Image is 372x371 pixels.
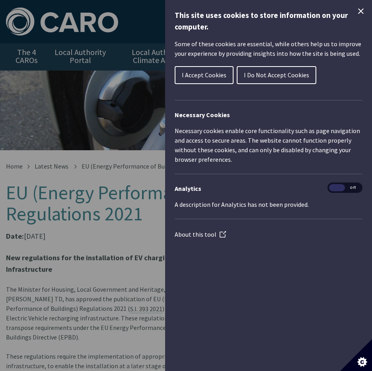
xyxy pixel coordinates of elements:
p: A description for Analytics has not been provided. [175,200,362,209]
span: On [329,184,345,192]
h3: Analytics [175,184,362,193]
a: About this tool [175,230,226,238]
p: Some of these cookies are essential, while others help us to improve your experience by providing... [175,39,362,58]
button: Set cookie preferences [340,339,372,371]
button: I Accept Cookies [175,66,234,84]
h1: This site uses cookies to store information on your computer. [175,10,362,33]
button: I Do Not Accept Cookies [237,66,316,84]
span: Off [345,184,361,192]
span: I Accept Cookies [182,71,226,79]
span: I Do Not Accept Cookies [244,71,309,79]
p: Necessary cookies enable core functionality such as page navigation and access to secure areas. T... [175,126,362,164]
h2: Necessary Cookies [175,110,362,120]
button: Close Cookie Control [356,6,366,16]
